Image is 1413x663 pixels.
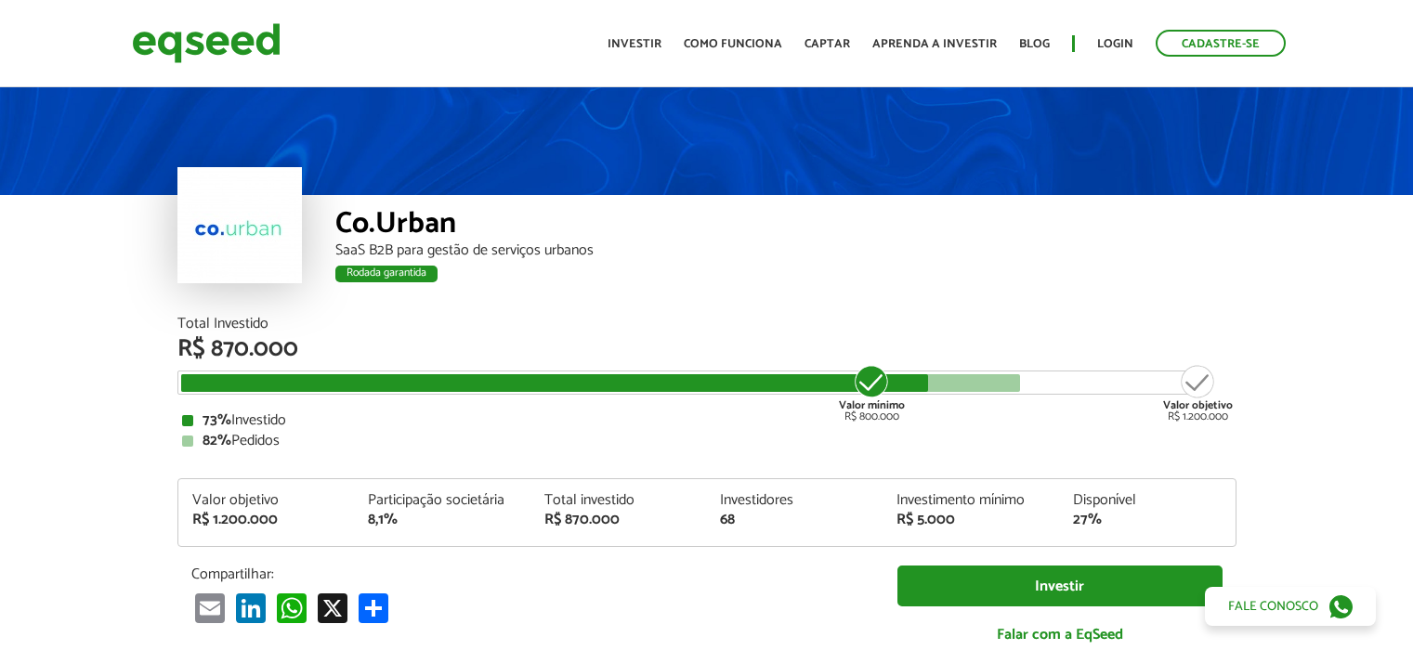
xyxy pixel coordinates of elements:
div: Co.Urban [335,209,1236,243]
div: R$ 800.000 [837,363,907,422]
div: Valor objetivo [192,493,341,508]
img: EqSeed [132,19,281,68]
a: Captar [805,38,850,50]
a: WhatsApp [273,592,310,623]
a: Como funciona [684,38,782,50]
a: Share [355,592,392,623]
div: 8,1% [368,513,517,527]
a: X [314,592,351,623]
div: R$ 870.000 [544,513,693,527]
div: R$ 1.200.000 [192,513,341,527]
div: Rodada garantida [335,266,438,282]
div: Investidores [720,493,869,508]
strong: 82% [203,428,231,453]
div: 27% [1073,513,1222,527]
div: R$ 870.000 [177,337,1236,361]
a: Login [1097,38,1133,50]
div: Investido [182,413,1232,428]
div: R$ 1.200.000 [1163,363,1233,422]
div: Total investido [544,493,693,508]
div: Pedidos [182,434,1232,448]
a: Blog [1019,38,1050,50]
a: Aprenda a investir [872,38,997,50]
strong: 73% [203,408,231,433]
div: R$ 5.000 [896,513,1045,527]
a: Fale conosco [1205,587,1376,626]
strong: Valor mínimo [839,396,905,414]
a: Cadastre-se [1156,30,1286,57]
div: Total Investido [177,317,1236,331]
a: Investir [897,565,1223,607]
a: LinkedIn [232,592,269,623]
div: Participação societária [368,493,517,508]
strong: Valor objetivo [1163,396,1233,414]
a: Investir [608,38,661,50]
div: Investimento mínimo [896,493,1045,508]
div: Disponível [1073,493,1222,508]
a: Email [191,592,229,623]
div: SaaS B2B para gestão de serviços urbanos [335,243,1236,258]
a: Falar com a EqSeed [897,616,1223,654]
p: Compartilhar: [191,565,870,583]
div: 68 [720,513,869,527]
